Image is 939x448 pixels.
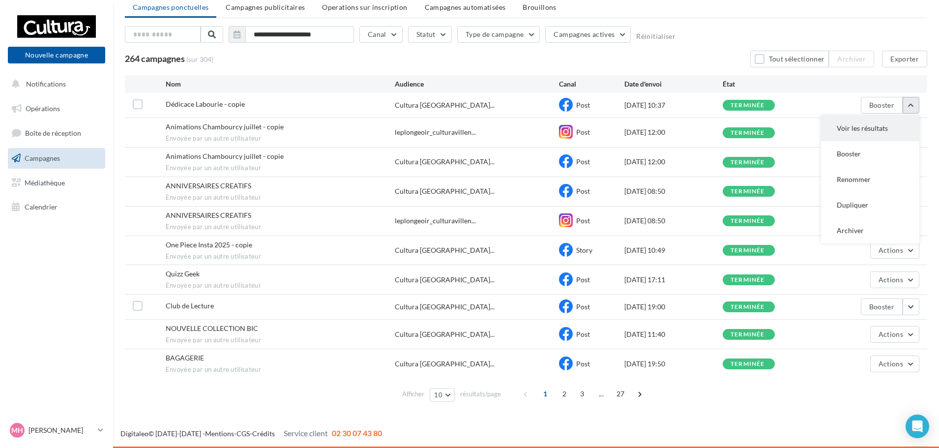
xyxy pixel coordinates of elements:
span: Envoyée par un autre utilisateur [166,252,395,261]
span: leplongeoir_culturavillen... [395,216,476,226]
span: résultats/page [460,389,501,399]
button: Nouvelle campagne [8,47,105,63]
span: Service client [284,428,328,438]
button: Archiver [821,218,919,243]
span: 10 [434,391,442,399]
div: [DATE] 19:00 [624,302,723,312]
span: Actions [879,330,903,338]
button: Renommer [821,167,919,192]
a: Campagnes [6,148,107,169]
span: ANNIVERSAIRES CREATIFS [166,181,251,190]
span: Campagnes automatisées [425,3,506,11]
div: [DATE] 19:50 [624,359,723,369]
span: Notifications [26,80,66,88]
a: Boîte de réception [6,122,107,144]
span: Envoyée par un autre utilisateur [166,365,395,374]
button: Actions [870,242,919,259]
span: Post [576,302,590,311]
span: Envoyée par un autre utilisateur [166,164,395,173]
button: Voir les résultats [821,116,919,141]
div: terminée [731,277,765,283]
span: Cultura [GEOGRAPHIC_DATA]... [395,329,495,339]
div: Nom [166,79,395,89]
span: ... [593,386,609,402]
div: [DATE] 08:50 [624,216,723,226]
p: [PERSON_NAME] [29,425,94,435]
a: Calendrier [6,197,107,217]
div: terminée [731,159,765,166]
button: Canal [359,26,403,43]
button: Statut [408,26,452,43]
span: Post [576,101,590,109]
span: Cultura [GEOGRAPHIC_DATA]... [395,186,495,196]
a: MH [PERSON_NAME] [8,421,105,440]
span: Envoyée par un autre utilisateur [166,193,395,202]
span: leplongeoir_culturavillen... [395,127,476,137]
span: Cultura [GEOGRAPHIC_DATA]... [395,302,495,312]
div: [DATE] 12:00 [624,127,723,137]
button: Notifications [6,74,103,94]
div: [DATE] 08:50 [624,186,723,196]
a: Opérations [6,98,107,119]
div: terminée [731,102,765,109]
span: Cultura [GEOGRAPHIC_DATA]... [395,157,495,167]
span: One Piece Insta 2025 - copie [166,240,252,249]
a: Digitaleo [120,429,148,438]
div: Open Intercom Messenger [906,415,929,438]
span: Post [576,128,590,136]
span: Opérations [26,104,60,113]
span: Animations Chambourcy juillet - copie [166,152,284,160]
span: Cultura [GEOGRAPHIC_DATA]... [395,245,495,255]
span: Envoyée par un autre utilisateur [166,134,395,143]
span: Club de Lecture [166,301,214,310]
button: Archiver [829,51,874,67]
span: Cultura [GEOGRAPHIC_DATA]... [395,275,495,285]
span: NOUVELLE COLLECTION BIC [166,324,258,332]
button: Booster [821,141,919,167]
div: État [723,79,821,89]
a: CGS [236,429,250,438]
span: Dédicace Labourie - copie [166,100,245,108]
div: terminée [731,247,765,254]
span: Cultura [GEOGRAPHIC_DATA]... [395,100,495,110]
span: 2 [557,386,572,402]
div: terminée [731,361,765,367]
span: Calendrier [25,203,58,211]
span: 02 30 07 43 80 [332,428,382,438]
span: Post [576,330,590,338]
div: [DATE] 10:37 [624,100,723,110]
span: Story [576,246,592,254]
span: Post [576,157,590,166]
span: 1 [537,386,553,402]
span: Campagnes publicitaires [226,3,305,11]
button: Type de campagne [457,26,540,43]
span: Envoyée par un autre utilisateur [166,223,395,232]
button: Tout sélectionner [750,51,829,67]
div: Audience [395,79,558,89]
div: terminée [731,331,765,338]
span: Cultura [GEOGRAPHIC_DATA]... [395,359,495,369]
button: Réinitialiser [636,32,675,40]
span: 27 [613,386,629,402]
div: [DATE] 12:00 [624,157,723,167]
div: terminée [731,130,765,136]
button: Booster [861,299,903,315]
div: Canal [559,79,624,89]
span: Actions [879,275,903,284]
button: Campagnes actives [545,26,631,43]
button: Actions [870,271,919,288]
span: Afficher [402,389,424,399]
span: 264 campagnes [125,53,185,64]
span: MH [11,425,23,435]
div: [DATE] 17:11 [624,275,723,285]
span: Envoyée par un autre utilisateur [166,281,395,290]
button: Booster [861,97,903,114]
span: Actions [879,246,903,254]
div: Date d'envoi [624,79,723,89]
button: Actions [870,356,919,372]
span: Post [576,187,590,195]
span: Animations Chambourcy juillet - copie [166,122,284,131]
span: Envoyée par un autre utilisateur [166,336,395,345]
a: Médiathèque [6,173,107,193]
span: Post [576,216,590,225]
